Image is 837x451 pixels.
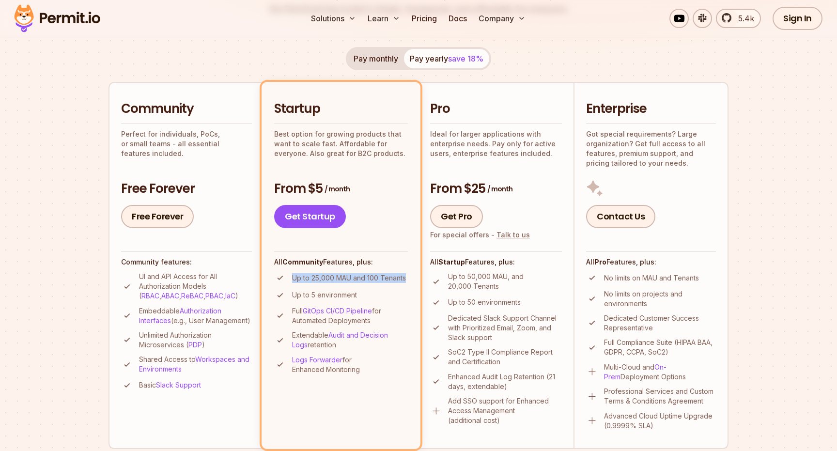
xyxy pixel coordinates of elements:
h3: From $5 [274,180,408,198]
h2: Enterprise [586,100,716,118]
h3: Free Forever [121,180,252,198]
p: Best option for growing products that want to scale fast. Affordable for everyone. Also great for... [274,129,408,158]
h4: Community features: [121,257,252,267]
p: Advanced Cloud Uptime Upgrade (0.9999% SLA) [604,411,716,431]
h4: All Features, plus: [430,257,562,267]
a: Pricing [408,9,441,28]
span: / month [487,184,512,194]
strong: Community [282,258,323,266]
span: / month [325,184,350,194]
p: Dedicated Customer Success Representative [604,313,716,333]
div: For special offers - [430,230,530,240]
a: Free Forever [121,205,194,228]
a: Talk to us [496,231,530,239]
p: Unlimited Authorization Microservices ( ) [139,330,252,350]
p: Multi-Cloud and Deployment Options [604,362,716,382]
p: Full for Automated Deployments [292,306,408,326]
a: Slack Support [156,381,201,389]
h2: Community [121,100,252,118]
p: Up to 50,000 MAU, and 20,000 Tenants [448,272,562,291]
a: RBAC [141,292,159,300]
p: Dedicated Slack Support Channel with Prioritized Email, Zoom, and Slack support [448,313,562,342]
span: 5.4k [732,13,754,24]
p: Up to 50 environments [448,297,521,307]
a: Get Startup [274,205,346,228]
button: Solutions [307,9,360,28]
p: No limits on projects and environments [604,289,716,309]
h3: From $25 [430,180,562,198]
p: Extendable retention [292,330,408,350]
p: SoC2 Type II Compliance Report and Certification [448,347,562,367]
a: 5.4k [716,9,761,28]
a: PDP [188,341,202,349]
a: ABAC [161,292,179,300]
h2: Pro [430,100,562,118]
a: IaC [225,292,235,300]
a: Audit and Decision Logs [292,331,388,349]
a: Contact Us [586,205,655,228]
strong: Pro [594,258,606,266]
a: On-Prem [604,363,666,381]
p: Got special requirements? Large organization? Get full access to all features, premium support, a... [586,129,716,168]
a: GitOps CI/CD Pipeline [303,307,372,315]
a: Get Pro [430,205,483,228]
a: PBAC [205,292,223,300]
p: Up to 25,000 MAU and 100 Tenants [292,273,406,283]
img: Permit logo [10,2,105,35]
p: for Enhanced Monitoring [292,355,408,374]
h4: All Features, plus: [586,257,716,267]
p: Add SSO support for Enhanced Access Management (additional cost) [448,396,562,425]
h4: All Features, plus: [274,257,408,267]
p: Up to 5 environment [292,290,357,300]
p: Enhanced Audit Log Retention (21 days, extendable) [448,372,562,391]
a: Docs [445,9,471,28]
button: Learn [364,9,404,28]
p: Professional Services and Custom Terms & Conditions Agreement [604,387,716,406]
strong: Startup [438,258,465,266]
p: Ideal for larger applications with enterprise needs. Pay only for active users, enterprise featur... [430,129,562,158]
p: No limits on MAU and Tenants [604,273,699,283]
a: Logs Forwarder [292,356,342,364]
p: Basic [139,380,201,390]
p: Shared Access to [139,355,252,374]
button: Pay monthly [348,49,404,68]
p: UI and API Access for All Authorization Models ( , , , , ) [139,272,252,301]
p: Full Compliance Suite (HIPAA BAA, GDPR, CCPA, SoC2) [604,338,716,357]
a: Sign In [773,7,822,30]
p: Embeddable (e.g., User Management) [139,306,252,326]
a: Authorization Interfaces [139,307,221,325]
h2: Startup [274,100,408,118]
a: ReBAC [181,292,203,300]
button: Company [475,9,529,28]
p: Perfect for individuals, PoCs, or small teams - all essential features included. [121,129,252,158]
